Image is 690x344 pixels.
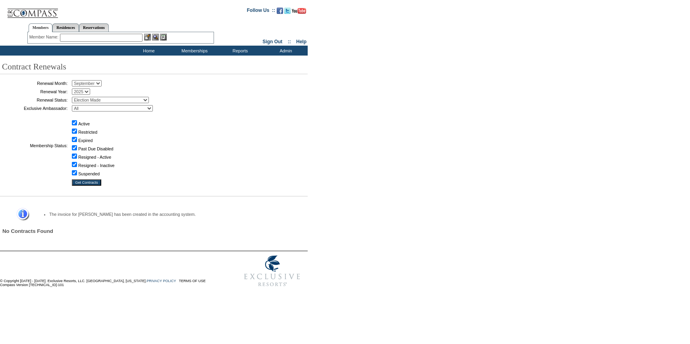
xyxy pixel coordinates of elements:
label: Restricted [78,130,97,135]
td: Renewal Status: [2,97,67,103]
label: Active [78,121,90,126]
a: Members [29,23,53,32]
img: Compass Home [7,2,58,18]
a: Subscribe to our YouTube Channel [292,10,306,15]
label: Resigned - Active [78,155,111,160]
a: Residences [52,23,79,32]
td: Home [125,46,171,56]
a: Sign Out [262,39,282,44]
a: Become our fan on Facebook [277,10,283,15]
span: :: [288,39,291,44]
a: PRIVACY POLICY [146,279,176,283]
td: Renewal Year: [2,88,67,95]
img: View [152,34,159,40]
img: Subscribe to our YouTube Channel [292,8,306,14]
td: Membership Status: [2,113,67,177]
label: Resigned - Inactive [78,163,114,168]
img: Become our fan on Facebook [277,8,283,14]
td: Follow Us :: [247,7,275,16]
td: Memberships [171,46,216,56]
img: Reservations [160,34,167,40]
td: Admin [262,46,308,56]
input: Get Contracts [72,179,101,186]
a: Help [296,39,306,44]
td: Exclusive Ambassador: [2,105,67,111]
a: Reservations [79,23,109,32]
label: Suspended [78,171,100,176]
img: Information Message [12,208,29,221]
label: Expired [78,138,93,143]
label: Past Due Disabled [78,146,113,151]
a: TERMS OF USE [179,279,206,283]
img: Follow us on Twitter [284,8,291,14]
img: Exclusive Resorts [237,251,308,291]
span: No Contracts Found [2,228,53,234]
a: Follow us on Twitter [284,10,291,15]
div: Member Name: [29,34,60,40]
td: Reports [216,46,262,56]
td: Renewal Month: [2,80,67,86]
img: b_edit.gif [144,34,151,40]
li: The invoice for [PERSON_NAME] has been created in the accounting system. [49,212,293,217]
